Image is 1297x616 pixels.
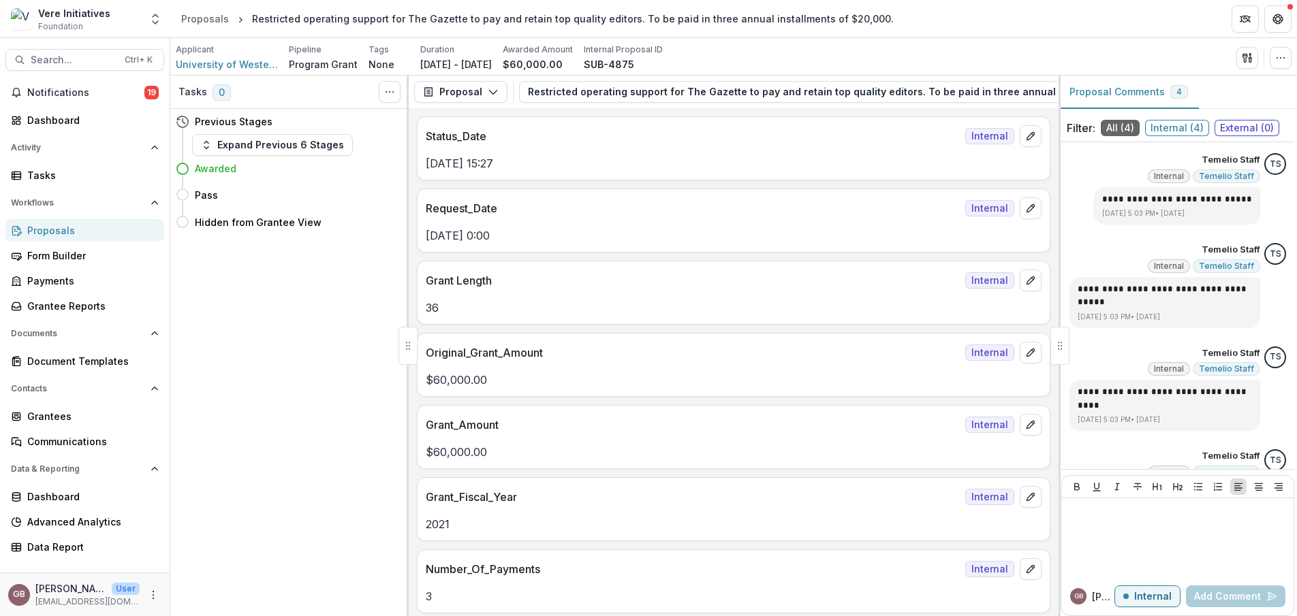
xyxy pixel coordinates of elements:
p: SUB-4875 [584,57,634,71]
span: External ( 0 ) [1215,120,1279,136]
p: $60,000.00 [426,372,1042,388]
p: Request_Date [426,200,960,216]
p: [PERSON_NAME] [35,581,106,596]
button: Proposal [414,81,507,103]
span: Internal [965,417,1014,433]
a: Payments [5,270,164,292]
button: Get Help [1264,5,1292,33]
p: Grant_Amount [426,417,960,433]
div: Temelio Staff [1270,250,1281,259]
span: Foundation [38,20,83,33]
span: Temelio Staff [1199,364,1254,374]
div: Temelio Staff [1270,160,1281,169]
span: 19 [144,86,159,99]
div: Advanced Analytics [27,515,153,529]
p: Program Grant [289,57,358,71]
a: Dashboard [5,485,164,508]
div: Dashboard [27,489,153,504]
div: Grace Brown [13,590,25,599]
a: Proposals [5,219,164,242]
nav: breadcrumb [176,9,899,29]
button: Internal [1114,585,1181,607]
span: 0 [213,84,231,101]
div: Form Builder [27,248,153,263]
button: Heading 1 [1149,479,1166,495]
span: Activity [11,143,145,152]
button: Open Contacts [5,378,164,400]
div: Ctrl + K [122,52,155,67]
button: Align Center [1251,479,1267,495]
button: Italicize [1109,479,1125,495]
h4: Previous Stages [195,114,272,129]
span: Data & Reporting [11,464,145,474]
button: Open Activity [5,137,164,159]
span: Temelio Staff [1199,172,1254,181]
button: edit [1020,486,1042,508]
span: Internal [1154,468,1184,477]
button: Align Left [1230,479,1247,495]
p: Awarded Amount [503,44,573,56]
span: Internal [965,489,1014,505]
p: Duration [420,44,454,56]
a: Document Templates [5,350,164,372]
span: Temelio Staff [1199,261,1254,271]
div: Data Report [27,540,153,554]
button: Partners [1232,5,1259,33]
span: Documents [11,329,145,338]
a: Communications [5,430,164,453]
span: Workflows [11,198,145,208]
p: [PERSON_NAME] [1092,589,1114,604]
button: Strike [1129,479,1146,495]
button: Expand Previous 6 Stages [192,134,353,156]
button: Toggle View Cancelled Tasks [379,81,401,103]
button: edit [1020,125,1042,147]
p: None [369,57,394,71]
button: More [145,587,161,603]
p: [DATE] - [DATE] [420,57,492,71]
div: Temelio Staff [1270,456,1281,465]
h4: Pass [195,188,218,202]
p: Grant Length [426,272,960,289]
p: $60,000.00 [426,444,1042,460]
div: Tasks [27,168,153,182]
a: Tasks [5,164,164,187]
span: Internal [1154,172,1184,181]
div: Proposals [27,223,153,238]
a: Advanced Analytics [5,510,164,533]
span: Internal [965,344,1014,361]
button: Open entity switcher [146,5,165,33]
p: Temelio Staff [1202,153,1260,167]
p: Grant_Fiscal_Year [426,489,960,505]
span: Internal [1154,261,1184,271]
h4: Awarded [195,161,236,176]
div: Document Templates [27,354,153,368]
p: Original_Grant_Amount [426,344,960,361]
p: Pipeline [289,44,322,56]
img: Vere Initiatives [11,8,33,30]
button: edit [1020,197,1042,219]
h4: Hidden from Grantee View [195,215,322,229]
button: Ordered List [1210,479,1226,495]
p: Filter: [1067,120,1095,136]
p: Temelio Staff [1202,346,1260,360]
p: 3 [426,588,1042,604]
p: Applicant [176,44,214,56]
button: edit [1020,558,1042,580]
button: Restricted operating support for The Gazette to pay and retain top quality editors. To be paid in... [519,81,1220,103]
span: Temelio Staff [1199,468,1254,477]
a: Grantees [5,405,164,427]
p: $60,000.00 [503,57,563,71]
a: Grantee Reports [5,295,164,317]
p: [DATE] 5:03 PM • [DATE] [1078,415,1252,425]
span: Contacts [11,384,145,393]
p: Number_Of_Payments [426,561,960,577]
button: Bold [1069,479,1085,495]
p: Temelio Staff [1202,243,1260,257]
button: Open Data & Reporting [5,458,164,480]
div: Proposals [181,12,229,26]
div: Payments [27,274,153,288]
div: Grace Brown [1074,593,1083,600]
a: Data Report [5,536,164,558]
span: Search... [31,54,116,66]
p: Temelio Staff [1202,449,1260,463]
